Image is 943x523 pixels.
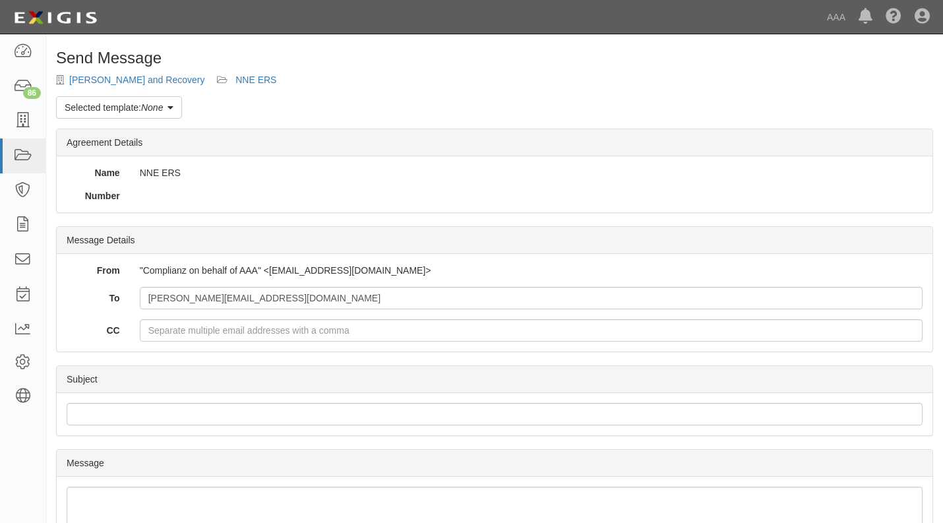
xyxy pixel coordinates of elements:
[85,191,120,201] strong: Number
[57,319,130,337] label: CC
[141,102,163,113] em: None
[69,75,204,85] a: [PERSON_NAME] and Recovery
[57,129,932,156] div: Agreement Details
[57,287,130,305] label: To
[57,366,932,393] div: Subject
[95,168,120,178] strong: Name
[23,87,41,99] div: 86
[886,9,901,25] i: Help Center - Complianz
[820,4,852,30] a: AAA
[140,319,923,342] input: Separate multiple email addresses with a comma
[235,75,276,85] a: NNE ERS
[140,287,923,309] input: Separate multiple email addresses with a comma
[130,166,932,179] div: NNE ERS
[10,6,101,30] img: logo-5460c22ac91f19d4615b14bd174203de0afe785f0fc80cf4dbbc73dc1793850b.png
[57,227,932,254] div: Message Details
[56,49,933,67] h1: Send Message
[130,264,932,277] div: "Complianz on behalf of AAA" <[EMAIL_ADDRESS][DOMAIN_NAME]>
[56,96,182,119] a: Selected template:
[57,450,932,477] div: Message
[97,265,120,276] strong: From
